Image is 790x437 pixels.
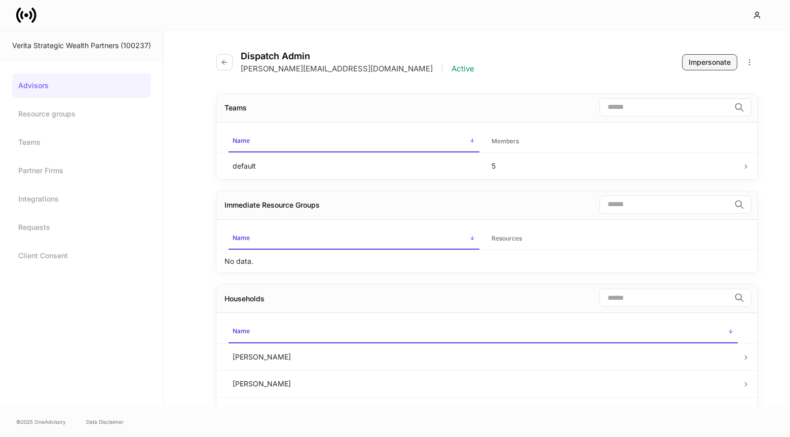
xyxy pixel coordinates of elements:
[233,136,250,145] h6: Name
[452,64,474,74] p: Active
[241,64,433,74] p: [PERSON_NAME][EMAIL_ADDRESS][DOMAIN_NAME]
[12,215,151,240] a: Requests
[12,244,151,268] a: Client Consent
[487,228,738,249] span: Resources
[224,343,742,370] td: [PERSON_NAME]
[224,103,247,113] div: Teams
[86,418,124,426] a: Data Disclaimer
[492,136,519,146] h6: Members
[483,152,742,179] td: 5
[492,233,522,243] h6: Resources
[689,57,731,67] div: Impersonate
[233,233,250,243] h6: Name
[224,200,320,210] div: Immediate Resource Groups
[12,73,151,98] a: Advisors
[441,64,443,74] p: |
[682,54,737,70] button: Impersonate
[12,130,151,154] a: Teams
[229,228,479,250] span: Name
[12,158,151,183] a: Partner Firms
[224,370,742,397] td: [PERSON_NAME]
[233,326,250,336] h6: Name
[224,397,742,424] td: [PERSON_NAME] [PERSON_NAME]
[241,51,474,62] h4: Dispatch Admin
[16,418,66,426] span: © 2025 OneAdvisory
[487,131,738,152] span: Members
[224,294,265,304] div: Households
[224,152,483,179] td: default
[224,256,253,266] p: No data.
[12,41,151,51] div: Verita Strategic Wealth Partners (100237)
[229,131,479,152] span: Name
[229,321,738,343] span: Name
[12,187,151,211] a: Integrations
[12,102,151,126] a: Resource groups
